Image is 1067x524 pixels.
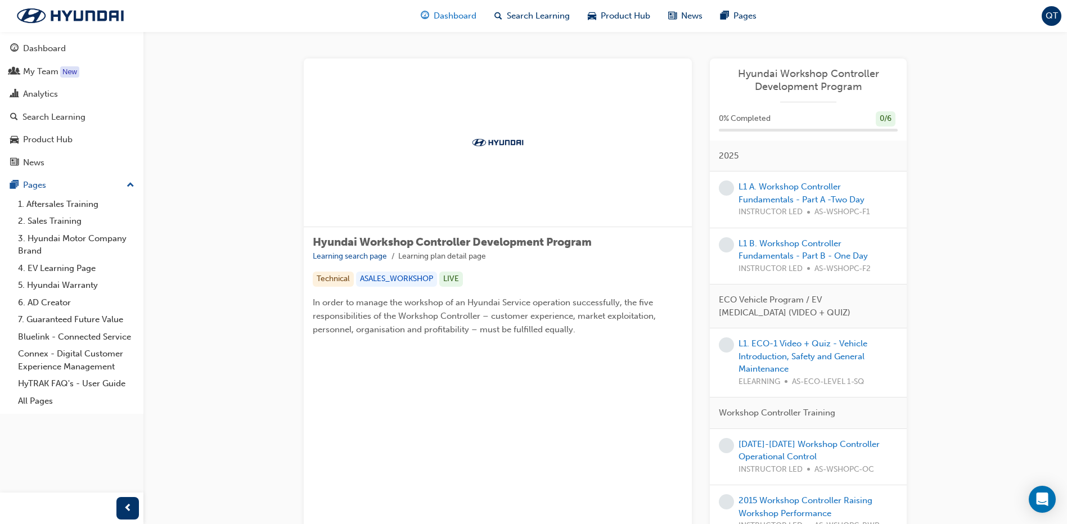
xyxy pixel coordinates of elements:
span: 2025 [719,150,739,162]
div: LIVE [439,272,463,287]
button: Pages [4,175,139,196]
li: Learning plan detail page [398,250,486,263]
a: [DATE]-[DATE] Workshop Controller Operational Control [739,439,880,462]
a: Analytics [4,84,139,105]
div: My Team [23,65,58,78]
span: search-icon [10,112,18,123]
span: up-icon [127,178,134,193]
span: In order to manage the workshop of an Hyundai Service operation successfully, the five responsibi... [313,297,658,335]
span: INSTRUCTOR LED [739,206,803,219]
div: Analytics [23,88,58,101]
span: pages-icon [10,180,19,191]
div: Search Learning [22,111,85,124]
div: Tooltip anchor [60,66,79,78]
a: My Team [4,61,139,82]
a: L1 B. Workshop Controller Fundamentals - Part B - One Day [739,238,868,261]
img: Trak [6,4,135,28]
span: AS-WSHOPC-F1 [814,206,870,219]
span: AS-WSHOPC-OC [814,463,874,476]
a: 7. Guaranteed Future Value [13,311,139,328]
span: News [681,10,703,22]
a: car-iconProduct Hub [579,4,659,28]
span: guage-icon [421,9,429,23]
span: AS-WSHOPC-F2 [814,263,871,275]
button: QT [1042,6,1061,26]
span: news-icon [10,158,19,168]
a: search-iconSearch Learning [485,4,579,28]
span: car-icon [588,9,596,23]
div: 0 / 6 [876,111,895,127]
a: L1 A. Workshop Controller Fundamentals - Part A -Two Day [739,182,865,205]
a: All Pages [13,392,139,410]
span: learningRecordVerb_NONE-icon [719,337,734,353]
a: news-iconNews [659,4,712,28]
a: Hyundai Workshop Controller Development Program [719,67,898,93]
div: Open Intercom Messenger [1029,486,1056,513]
span: AS-ECO-LEVEL 1-SQ [792,376,864,389]
span: learningRecordVerb_NONE-icon [719,237,734,252]
a: 3. Hyundai Motor Company Brand [13,230,139,260]
span: prev-icon [124,502,132,516]
span: guage-icon [10,44,19,54]
a: HyTRAK FAQ's - User Guide [13,375,139,392]
div: News [23,156,44,169]
a: 2. Sales Training [13,213,139,230]
a: L1. ECO-1 Video + Quiz - Vehicle Introduction, Safety and General Maintenance [739,338,867,374]
a: News [4,152,139,173]
span: search-icon [494,9,502,23]
span: INSTRUCTOR LED [739,463,803,476]
div: Dashboard [23,42,66,55]
span: car-icon [10,135,19,145]
a: 4. EV Learning Page [13,260,139,277]
a: Bluelink - Connected Service [13,328,139,346]
a: 6. AD Creator [13,294,139,311]
span: learningRecordVerb_NONE-icon [719,438,734,453]
a: pages-iconPages [712,4,766,28]
div: Pages [23,179,46,192]
span: Hyundai Workshop Controller Development Program [313,236,592,249]
span: Product Hub [601,10,650,22]
span: news-icon [668,9,677,23]
div: Product Hub [23,133,73,146]
span: chart-icon [10,89,19,100]
a: 5. Hyundai Warranty [13,277,139,294]
span: learningRecordVerb_NONE-icon [719,180,734,196]
span: ELEARNING [739,376,780,389]
span: ECO Vehicle Program / EV [MEDICAL_DATA] (VIDEO + QUIZ) [719,293,889,319]
a: Connex - Digital Customer Experience Management [13,345,139,375]
a: Product Hub [4,129,139,150]
span: Search Learning [507,10,570,22]
span: QT [1046,10,1058,22]
a: Learning search page [313,251,387,261]
img: Trak [467,137,529,148]
div: Technical [313,272,354,287]
span: learningRecordVerb_NONE-icon [719,494,734,509]
a: guage-iconDashboard [412,4,485,28]
span: 0 % Completed [719,112,771,125]
span: people-icon [10,67,19,77]
a: Search Learning [4,107,139,128]
span: Workshop Controller Training [719,406,835,419]
span: pages-icon [721,9,729,23]
span: Pages [733,10,757,22]
button: DashboardMy TeamAnalyticsSearch LearningProduct HubNews [4,36,139,175]
div: ASALES_WORKSHOP [356,272,437,287]
span: INSTRUCTOR LED [739,263,803,275]
a: Dashboard [4,38,139,59]
a: 1. Aftersales Training [13,196,139,213]
a: 2015 Workshop Controller Raising Workshop Performance [739,495,872,518]
span: Dashboard [434,10,476,22]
